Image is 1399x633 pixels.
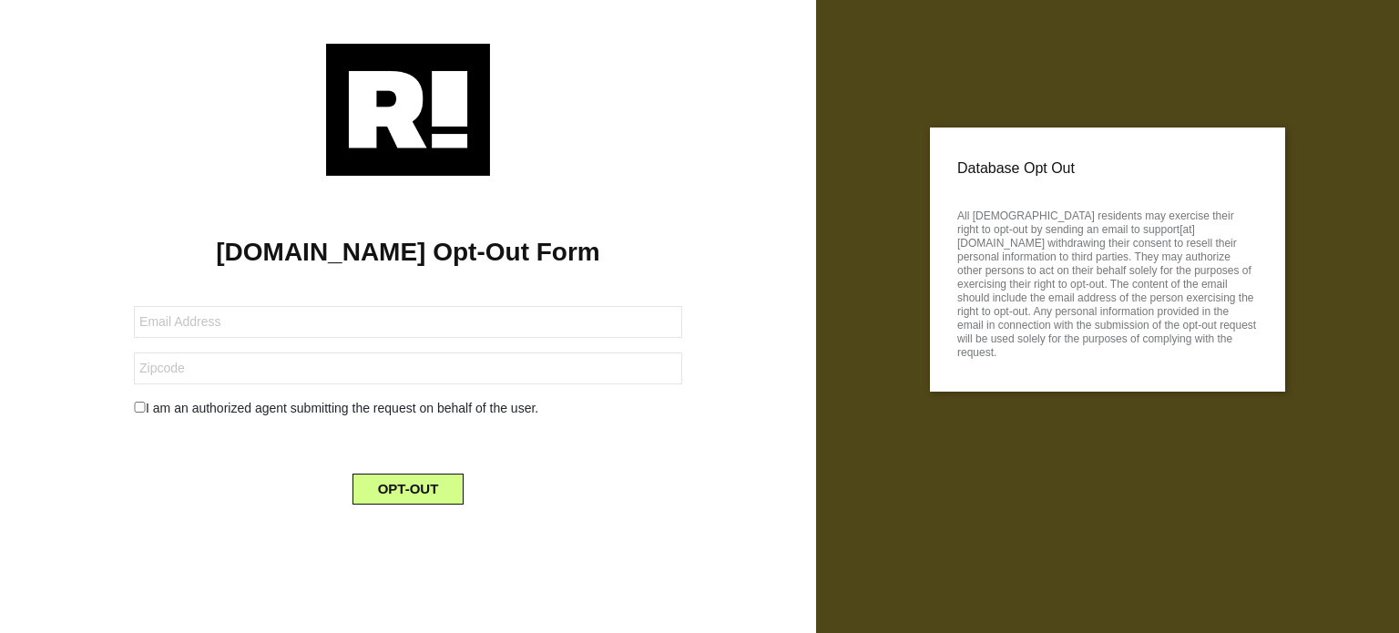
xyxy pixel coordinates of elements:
button: OPT-OUT [352,474,465,505]
input: Email Address [134,306,682,338]
p: All [DEMOGRAPHIC_DATA] residents may exercise their right to opt-out by sending an email to suppo... [957,204,1258,360]
p: Database Opt Out [957,155,1258,182]
img: Retention.com [326,44,490,176]
h1: [DOMAIN_NAME] Opt-Out Form [27,237,789,268]
input: Zipcode [134,352,682,384]
div: I am an authorized agent submitting the request on behalf of the user. [120,399,696,418]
